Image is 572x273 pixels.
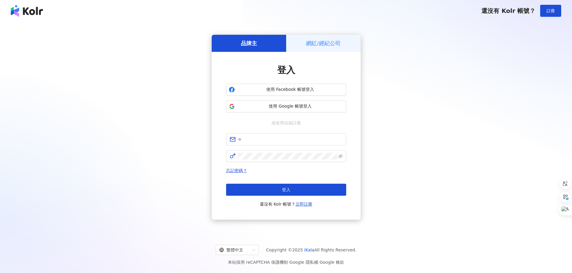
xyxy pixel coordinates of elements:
[295,202,312,206] a: 立即註冊
[288,260,289,265] span: |
[546,8,555,13] span: 註冊
[226,100,346,112] button: 使用 Google 帳號登入
[277,65,295,75] span: 登入
[237,87,344,93] span: 使用 Facebook 帳號登入
[282,187,290,192] span: 登入
[481,7,535,14] span: 還沒有 Kolr 帳號？
[241,40,257,47] h5: 品牌主
[304,248,314,252] a: iKala
[226,84,346,96] button: 使用 Facebook 帳號登入
[338,154,343,158] span: eye-invisible
[319,260,344,265] a: Google 條款
[226,168,247,173] a: 忘記密碼？
[267,120,305,126] span: 或使用信箱註冊
[318,260,320,265] span: |
[219,245,250,255] div: 繁體中文
[306,40,340,47] h5: 網紅/經紀公司
[266,246,356,254] span: Copyright © 2025 All Rights Reserved.
[260,200,313,208] span: 還沒有 Kolr 帳號？
[237,103,344,109] span: 使用 Google 帳號登入
[11,5,43,17] img: logo
[228,259,344,266] span: 本站採用 reCAPTCHA 保護機制
[540,5,561,17] button: 註冊
[289,260,318,265] a: Google 隱私權
[226,184,346,196] button: 登入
